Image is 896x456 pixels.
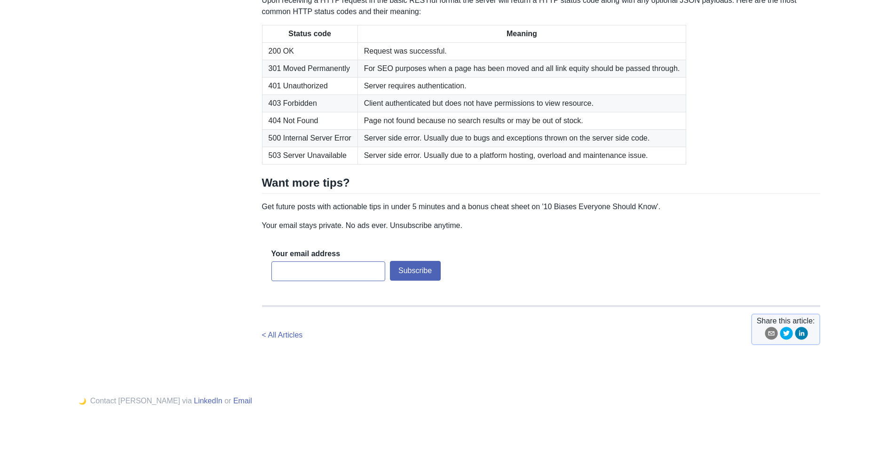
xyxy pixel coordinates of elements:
[76,397,89,405] button: 🌙
[90,397,192,405] span: Contact [PERSON_NAME] via
[262,147,357,164] td: 503 Server Unavailable
[390,261,441,281] button: Subscribe
[780,327,793,343] button: twitter
[262,201,821,212] p: Get future posts with actionable tips in under 5 minutes and a bonus cheat sheet on '10 Biases Ev...
[757,315,815,327] span: Share this article:
[262,60,357,77] td: 301 Moved Permanently
[357,129,686,147] td: Server side error. Usually due to bugs and exceptions thrown on the server side code.
[271,249,340,259] label: Your email address
[357,60,686,77] td: For SEO purposes when a page has been moved and all link equity should be passed through.
[357,25,686,42] th: Meaning
[357,94,686,112] td: Client authenticated but does not have permissions to view resource.
[262,331,303,339] a: < All Articles
[765,327,778,343] button: email
[194,397,222,405] a: LinkedIn
[795,327,808,343] button: linkedin
[262,94,357,112] td: 403 Forbidden
[262,129,357,147] td: 500 Internal Server Error
[357,77,686,94] td: Server requires authentication.
[262,25,357,42] th: Status code
[233,397,252,405] a: Email
[262,220,821,231] p: Your email stays private. No ads ever. Unsubscribe anytime.
[262,112,357,129] td: 404 Not Found
[262,42,357,60] td: 200 OK
[357,147,686,164] td: Server side error. Usually due to a platform hosting, overload and maintenance issue.
[224,397,231,405] span: or
[357,112,686,129] td: Page not found because no search results or may be out of stock.
[262,176,821,194] h2: Want more tips?
[262,77,357,94] td: 401 Unauthorized
[357,42,686,60] td: Request was successful.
